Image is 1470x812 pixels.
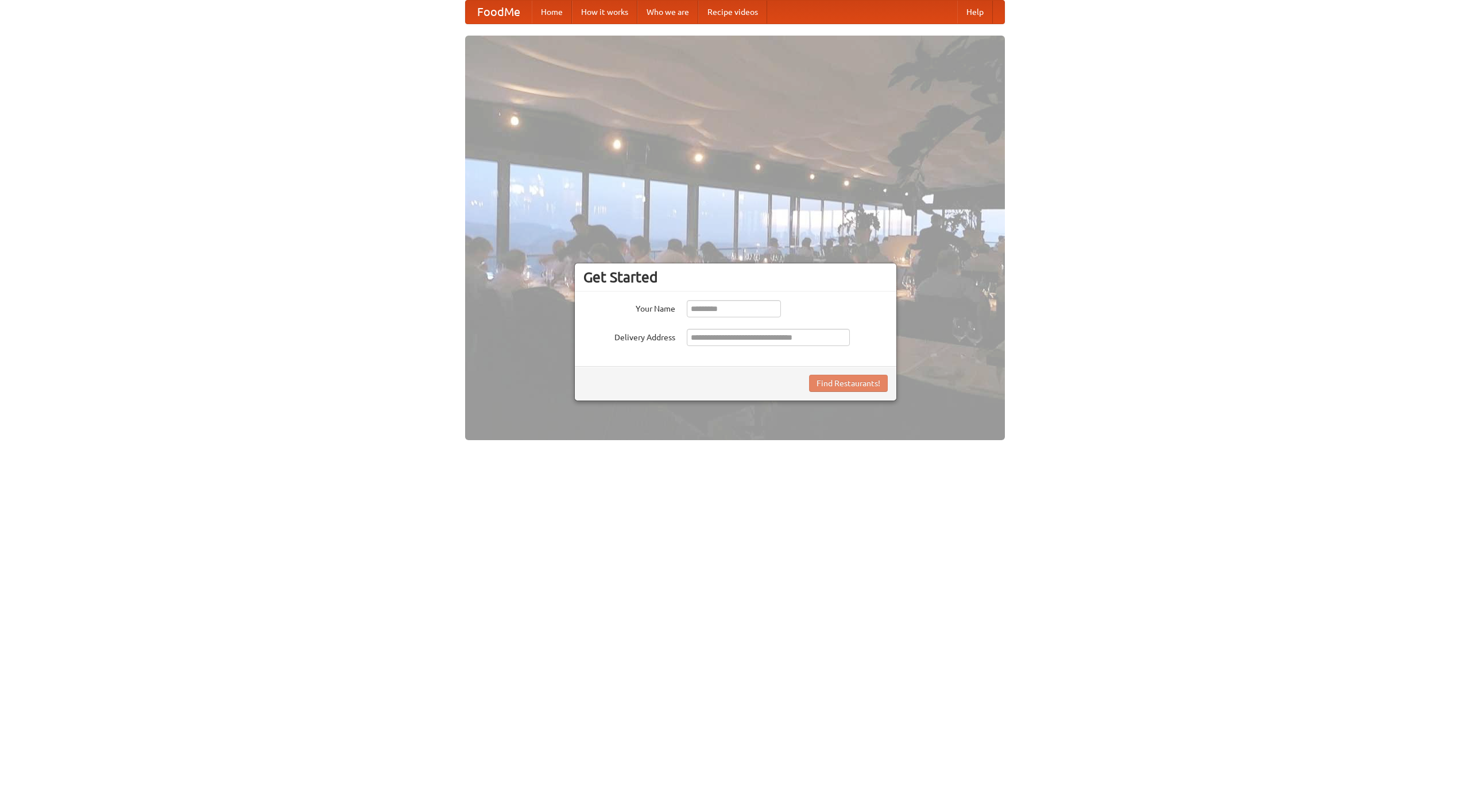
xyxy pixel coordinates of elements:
label: Delivery Address [583,329,675,343]
a: FoodMe [466,1,532,24]
a: Home [532,1,572,24]
button: Find Restaurants! [809,375,888,392]
label: Your Name [583,300,675,314]
a: Recipe videos [698,1,767,24]
h3: Get Started [583,269,888,286]
a: Who we are [637,1,698,24]
a: How it works [572,1,637,24]
a: Help [957,1,993,24]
